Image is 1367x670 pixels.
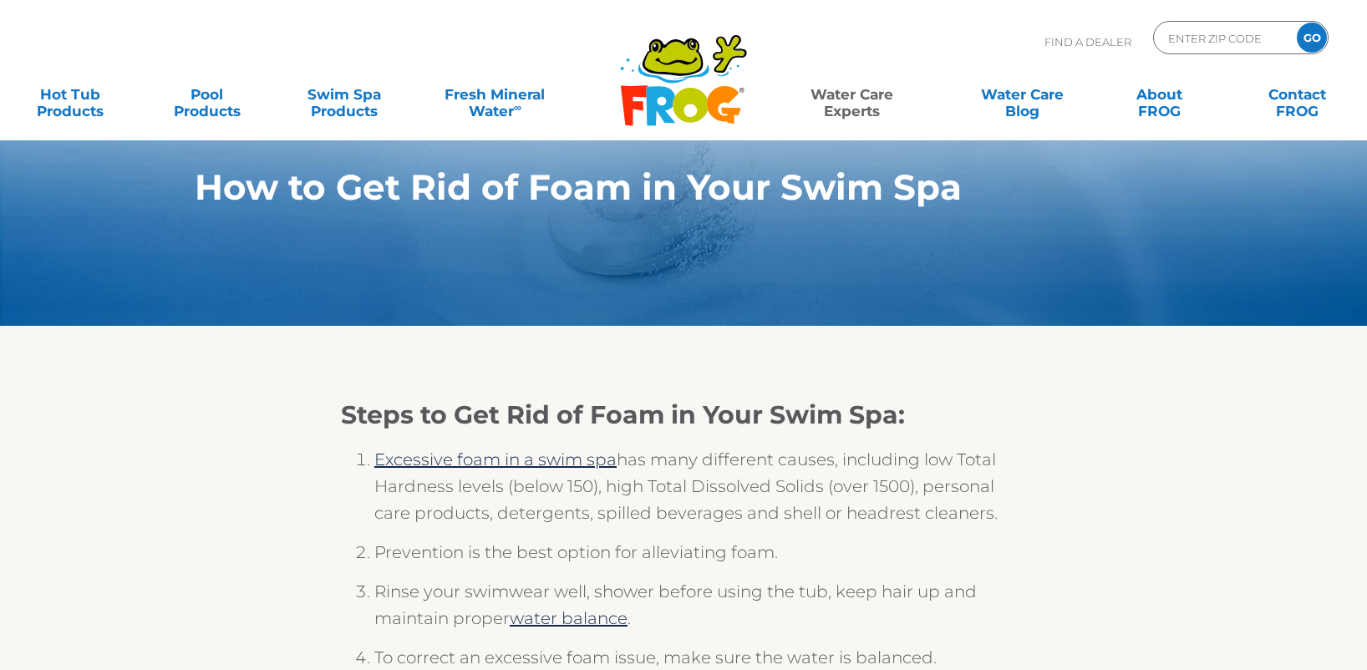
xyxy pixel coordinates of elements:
li: Rinse your swimwear well, shower before using the tub, keep hair up and maintain proper . [374,578,1026,644]
a: Swim SpaProducts [291,78,398,111]
li: has many different causes, including low Total Hardness levels (below 150), high Total Dissolved ... [374,446,1026,539]
p: Find A Dealer [1044,21,1131,63]
input: Zip Code Form [1166,26,1279,50]
sup: ∞ [514,101,521,114]
a: AboutFROG [1106,78,1213,111]
a: Water CareBlog [969,78,1076,111]
a: ContactFROG [1243,78,1350,111]
a: PoolProducts [154,78,261,111]
strong: Steps to Get Rid of Foam in Your Swim Spa: [341,399,905,430]
h1: How to Get Rid of Foam in Your Swim Spa [195,167,1095,207]
a: Water CareExperts [765,78,938,111]
li: Prevention is the best option for alleviating foam. [374,539,1026,578]
a: Fresh MineralWater∞ [428,78,562,111]
input: GO [1297,23,1327,53]
a: Excessive foam in a swim spa [374,449,617,470]
a: water balance [510,608,628,628]
a: Hot TubProducts [17,78,124,111]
